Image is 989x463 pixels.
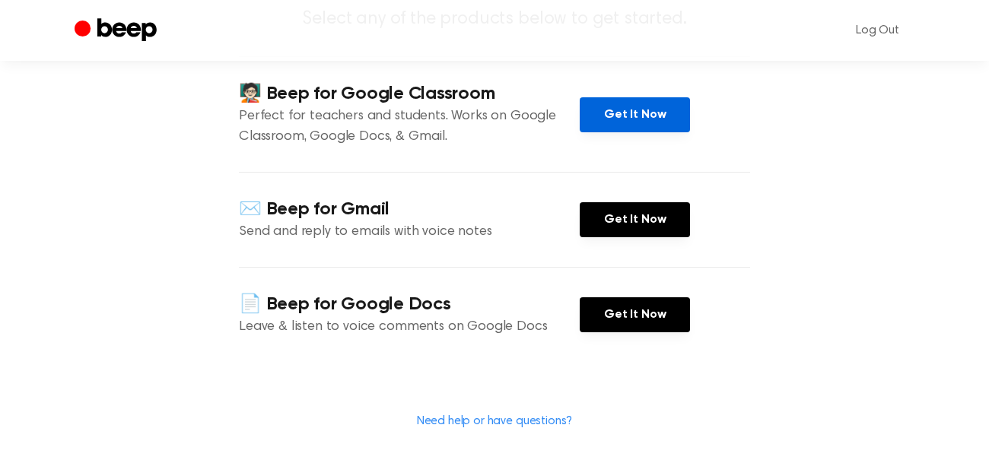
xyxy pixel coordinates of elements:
h4: ✉️ Beep for Gmail [239,197,580,222]
p: Perfect for teachers and students. Works on Google Classroom, Google Docs, & Gmail. [239,106,580,147]
a: Get It Now [580,202,690,237]
a: Log Out [841,12,914,49]
p: Send and reply to emails with voice notes [239,222,580,243]
h4: 📄 Beep for Google Docs [239,292,580,317]
a: Get It Now [580,297,690,332]
h4: 🧑🏻‍🏫 Beep for Google Classroom [239,81,580,106]
a: Beep [75,16,161,46]
a: Need help or have questions? [417,415,573,427]
a: Get It Now [580,97,690,132]
p: Leave & listen to voice comments on Google Docs [239,317,580,338]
